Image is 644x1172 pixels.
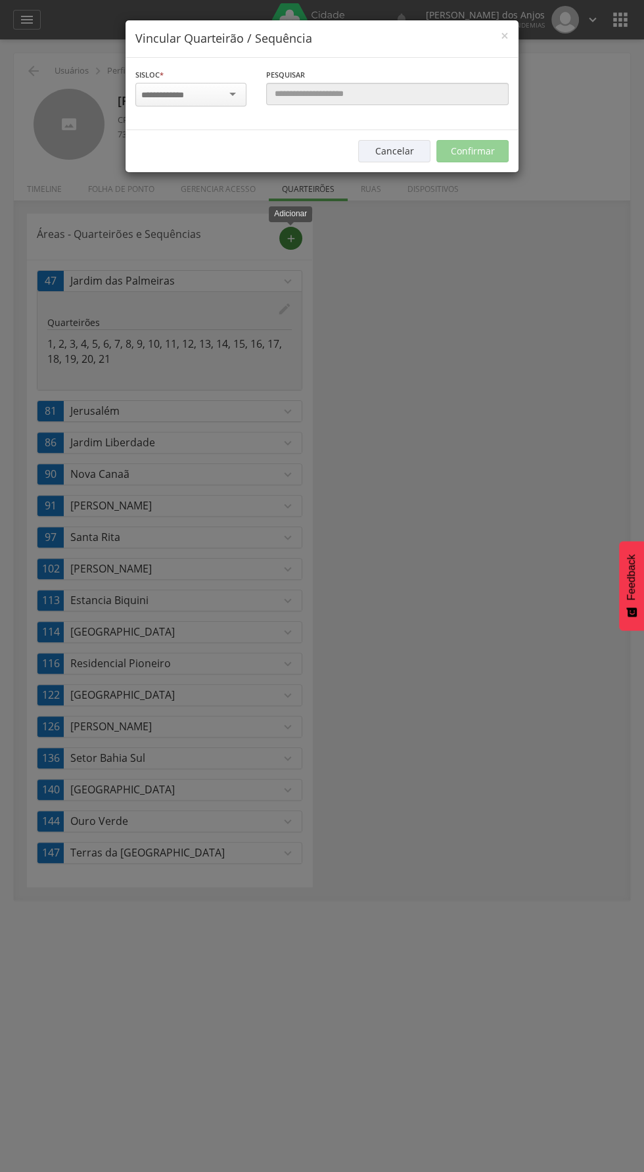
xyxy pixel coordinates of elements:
[619,541,644,630] button: Feedback - Mostrar pesquisa
[135,70,160,80] span: Sisloc
[135,30,509,47] h4: Vincular Quarteirão / Sequência
[358,140,430,162] button: Cancelar
[501,26,509,45] span: ×
[501,29,509,43] button: Close
[436,140,509,162] button: Confirmar
[266,70,305,80] span: Pesquisar
[626,554,637,600] span: Feedback
[269,206,312,222] div: Adicionar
